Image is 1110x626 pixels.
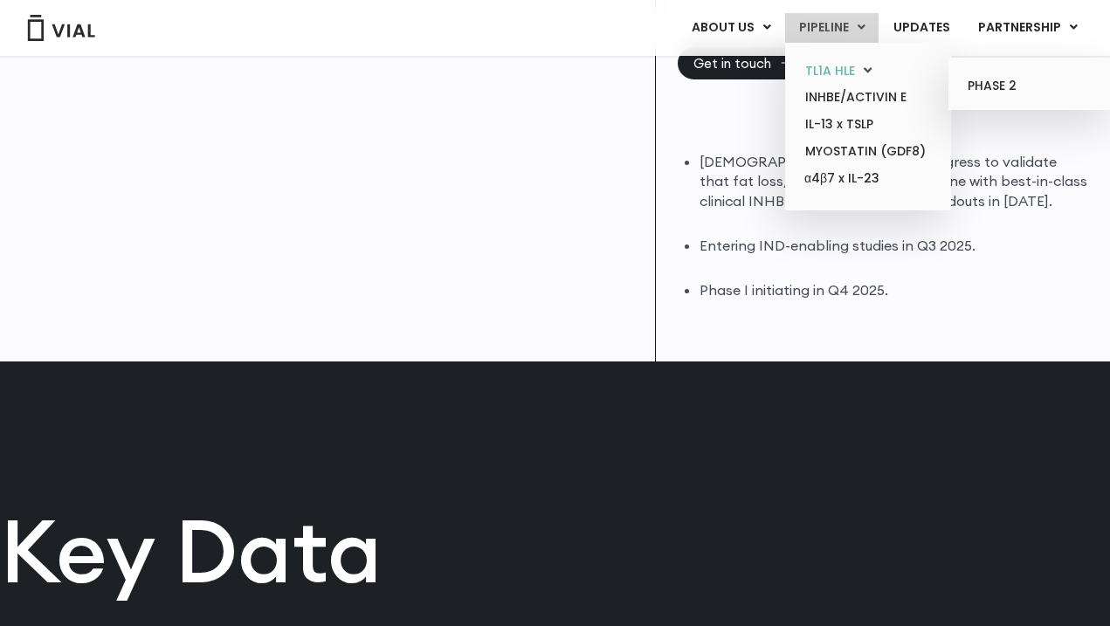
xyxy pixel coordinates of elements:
a: PARTNERSHIPMenu Toggle [964,13,1092,43]
a: ABOUT USMenu Toggle [678,13,784,43]
img: Vial Logo [26,15,96,41]
a: PHASE 2 [955,72,1107,100]
a: Get in touch [678,47,810,79]
a: TL1A HLEMenu Toggle [791,58,944,85]
a: α4β7 x IL-23 [791,165,944,193]
a: MYOSTATIN (GDF8) [791,138,944,165]
li: Entering IND-enabling studies in Q3 2025. [700,236,1088,256]
a: PIPELINEMenu Toggle [785,13,879,43]
li: Phase I initiating in Q4 2025. [700,280,1088,300]
span: Get in touch [693,57,771,70]
a: UPDATES [879,13,963,43]
a: INHBE/ACTIVIN E [791,84,944,111]
a: IL-13 x TSLP [791,111,944,138]
li: [DEMOGRAPHIC_DATA] study in progress to validate that fat loss/lean mass ratios are in line with ... [700,152,1088,212]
